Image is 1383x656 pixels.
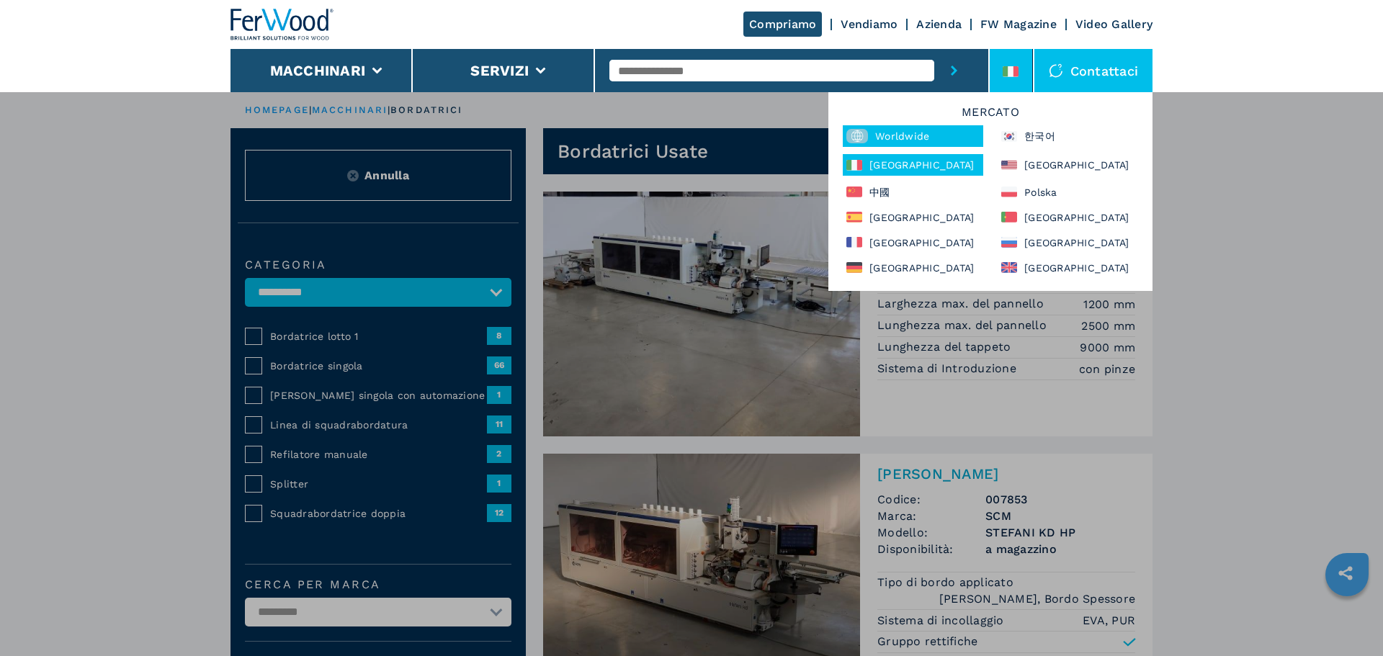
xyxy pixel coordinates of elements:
[1075,17,1152,31] a: Video Gallery
[934,49,974,92] button: submit-button
[841,17,898,31] a: Vendiamo
[998,154,1138,176] div: [GEOGRAPHIC_DATA]
[843,208,983,226] div: [GEOGRAPHIC_DATA]
[1034,49,1153,92] div: Contattaci
[230,9,334,40] img: Ferwood
[270,62,366,79] button: Macchinari
[916,17,962,31] a: Azienda
[843,125,983,147] div: Worldwide
[843,233,983,251] div: [GEOGRAPHIC_DATA]
[998,259,1138,277] div: [GEOGRAPHIC_DATA]
[998,183,1138,201] div: Polska
[1049,63,1063,78] img: Contattaci
[836,107,1145,125] h6: Mercato
[843,183,983,201] div: 中國
[843,259,983,277] div: [GEOGRAPHIC_DATA]
[980,17,1057,31] a: FW Magazine
[743,12,822,37] a: Compriamo
[843,154,983,176] div: [GEOGRAPHIC_DATA]
[998,233,1138,251] div: [GEOGRAPHIC_DATA]
[998,208,1138,226] div: [GEOGRAPHIC_DATA]
[998,125,1138,147] div: 한국어
[470,62,529,79] button: Servizi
